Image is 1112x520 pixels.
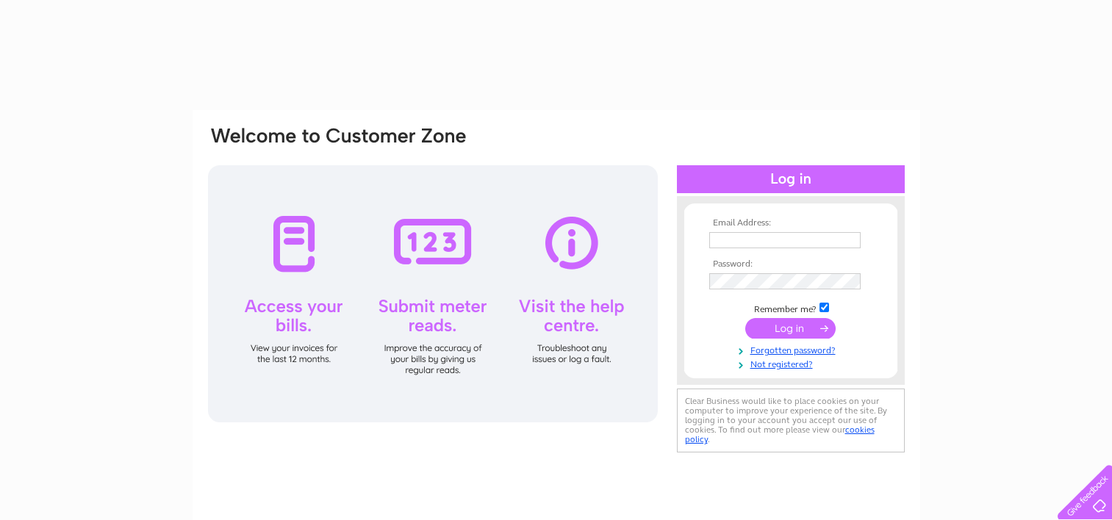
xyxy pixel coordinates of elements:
[706,259,876,270] th: Password:
[745,318,836,339] input: Submit
[709,342,876,356] a: Forgotten password?
[709,356,876,370] a: Not registered?
[685,425,875,444] a: cookies policy
[677,389,905,452] div: Clear Business would like to place cookies on your computer to improve your experience of the sit...
[706,218,876,228] th: Email Address:
[706,300,876,315] td: Remember me?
